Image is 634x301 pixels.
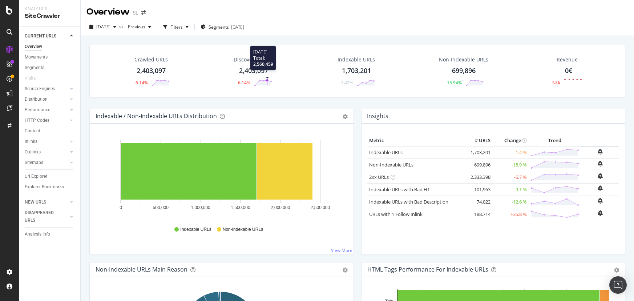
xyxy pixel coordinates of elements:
th: Change [492,135,529,146]
div: -6.14% [134,80,148,86]
button: [DATE] [86,21,119,33]
a: Sitemaps [25,159,68,166]
div: Distribution [25,96,48,103]
div: A chart. [96,135,345,220]
div: bell-plus [598,210,603,216]
div: bell-plus [598,185,603,191]
div: Open Intercom Messenger [609,276,627,294]
div: Movements [25,53,48,61]
a: Analysis Info [25,230,75,238]
a: Inlinks [25,138,68,145]
div: Segments [25,64,44,72]
div: gear [614,268,619,273]
text: 2,500,000 [311,205,330,210]
td: -1.4 % [492,146,529,159]
a: Search Engines [25,85,68,93]
a: CURRENT URLS [25,32,68,40]
div: NEW URLS [25,198,46,206]
span: Non-Indexable URLs [223,226,263,233]
span: Segments [209,24,229,30]
div: Content [25,127,40,135]
div: Indexable / Non-Indexable URLs Distribution [96,112,217,120]
text: 500,000 [153,205,169,210]
a: Segments [25,64,75,72]
div: bell-plus [598,161,603,166]
span: Indexable URLs [180,226,211,233]
div: Crawled URLs [134,56,168,63]
a: Overview [25,43,75,51]
td: 699,896 [463,158,492,171]
a: Movements [25,53,75,61]
td: -12.6 % [492,196,529,208]
div: Filters [170,24,183,30]
div: Overview [86,6,130,18]
div: Indexable URLs [338,56,375,63]
td: -15.9 % [492,158,529,171]
a: Distribution [25,96,68,103]
div: bell-plus [598,149,603,154]
a: Content [25,127,75,135]
a: URLs with 1 Follow Inlink [369,211,423,217]
th: Trend [529,135,581,146]
div: arrow-right-arrow-left [141,10,146,15]
text: 0 [120,205,122,210]
a: Outlinks [25,148,68,156]
h4: Insights [367,111,388,121]
div: 699,896 [452,66,476,76]
td: 74,022 [463,196,492,208]
div: HTTP Codes [25,117,49,124]
td: 1,703,201 [463,146,492,159]
a: Indexable URLs [369,149,403,156]
a: Performance [25,106,68,114]
div: bell-plus [598,198,603,204]
div: bell-plus [598,173,603,179]
div: -6.14% [237,80,250,86]
div: Analysis Info [25,230,50,238]
div: Url Explorer [25,173,47,180]
div: Performance [25,106,50,114]
a: 2xx URLs [369,174,389,180]
a: NEW URLS [25,198,68,206]
text: 2,000,000 [271,205,290,210]
button: Segments[DATE] [198,21,247,33]
div: Search Engines [25,85,55,93]
span: vs [119,24,125,30]
button: Previous [125,21,154,33]
div: Explorer Bookmarks [25,183,64,191]
div: HTML Tags Performance for Indexable URLs [367,266,488,273]
button: Filters [160,21,191,33]
a: HTTP Codes [25,117,68,124]
th: Metric [367,135,463,146]
div: Inlinks [25,138,37,145]
div: Outlinks [25,148,41,156]
div: gear [343,114,348,119]
span: 0€ [565,66,572,75]
div: SiteCrawler [25,12,74,20]
th: # URLS [463,135,492,146]
a: Url Explorer [25,173,75,180]
span: Revenue [557,56,578,63]
div: CURRENT URLS [25,32,56,40]
a: Indexable URLs with Bad H1 [369,186,430,193]
div: Discovered URLs [234,56,274,63]
a: DISAPPEARED URLS [25,209,68,224]
div: Sitemaps [25,159,43,166]
td: 2,333,398 [463,171,492,183]
td: +35.8 % [492,208,529,220]
div: Analytics [25,6,74,12]
span: Previous [125,24,145,30]
td: -9.1 % [492,183,529,196]
div: DISAPPEARED URLS [25,209,61,224]
td: 188,714 [463,208,492,220]
div: 1,703,201 [342,66,371,76]
td: -5.7 % [492,171,529,183]
div: -15.94% [445,80,462,86]
div: 2,403,097 [239,66,268,76]
div: [DATE] [231,24,244,30]
a: Visits [25,75,43,82]
div: Visits [25,75,36,82]
div: Overview [25,43,42,51]
a: View More [331,247,352,253]
div: N/A [552,80,560,86]
div: gear [343,268,348,273]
